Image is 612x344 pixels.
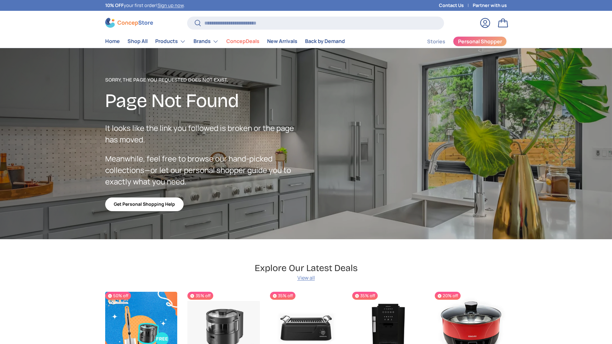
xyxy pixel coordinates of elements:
a: Stories [427,35,445,48]
summary: Brands [190,35,222,48]
a: Brands [193,35,219,48]
h2: Explore Our Latest Deals [255,262,358,274]
a: Shop All [127,35,148,47]
span: 20% off [435,292,461,300]
p: It looks like the link you followed is broken or the page has moved. [105,122,306,145]
img: ConcepStore [105,18,153,28]
nav: Primary [105,35,345,48]
p: your first order! . [105,2,185,9]
p: Sorry, the page you requested does not exist. [105,76,306,84]
span: 35% off [270,292,295,300]
nav: Secondary [412,35,507,48]
a: View all [297,274,315,282]
summary: Products [151,35,190,48]
a: Contact Us [439,2,473,9]
span: 35% off [187,292,213,300]
strong: 10% OFF [105,2,124,8]
a: Partner with us [473,2,507,9]
span: 50% off [105,292,131,300]
a: New Arrivals [267,35,297,47]
a: Personal Shopper [453,36,507,47]
p: Meanwhile, feel free to browse our hand-picked collections—or let our personal shopper guide you ... [105,153,306,187]
a: Sign up now [157,2,184,8]
a: ConcepDeals [226,35,259,47]
span: 35% off [352,292,378,300]
a: Products [155,35,186,48]
a: Get Personal Shopping Help [105,197,184,211]
span: Personal Shopper [458,39,502,44]
h2: Page Not Found [105,89,306,113]
a: Back by Demand [305,35,345,47]
a: Home [105,35,120,47]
